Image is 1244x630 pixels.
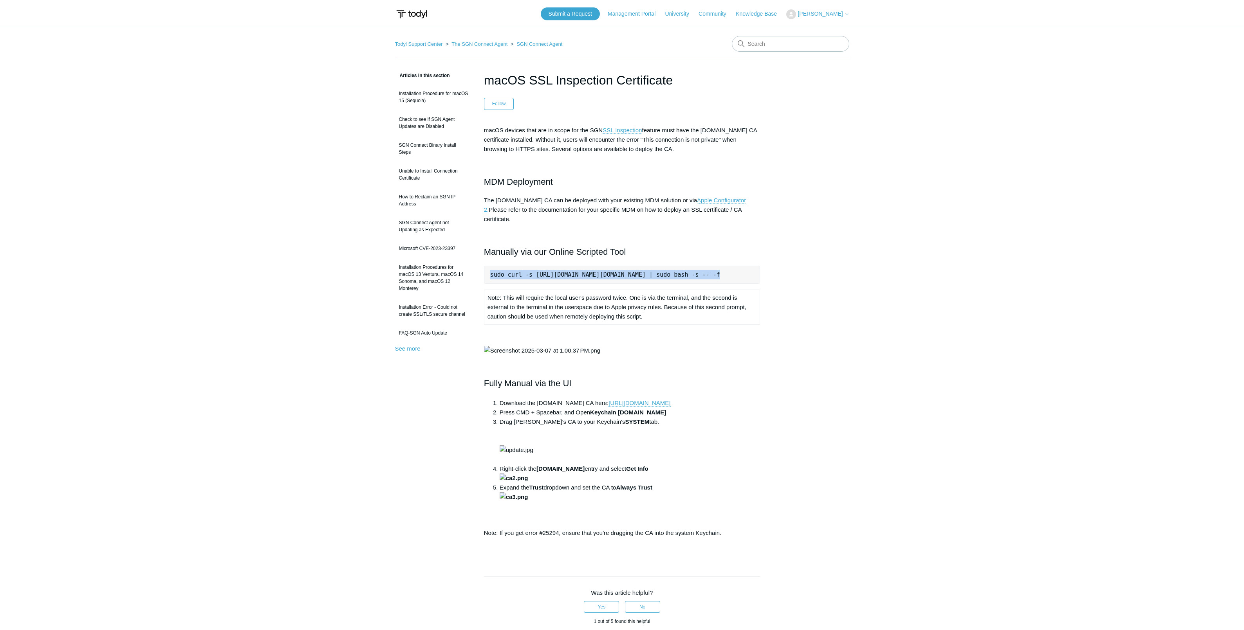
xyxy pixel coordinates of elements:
[603,127,642,134] a: SSL Inspection
[536,465,585,472] strong: [DOMAIN_NAME]
[484,528,760,538] p: Note: If you get error #25294, ensure that you're dragging the CA into the system Keychain.
[500,492,528,502] img: ca3.png
[395,300,472,322] a: Installation Error - Could not create SSL/TLS secure channel
[395,41,444,47] li: Todyl Support Center
[395,345,421,352] a: See more
[484,266,760,284] pre: sudo curl -s [URL][DOMAIN_NAME][DOMAIN_NAME] | sudo bash -s -- -f
[395,7,428,22] img: Todyl Support Center Help Center home page
[500,465,648,481] strong: Get Info
[484,175,760,189] h2: MDM Deployment
[500,398,760,408] li: Download the [DOMAIN_NAME] CA here:
[484,98,514,110] button: Follow Article
[625,601,660,613] button: This article was not helpful
[484,346,600,355] img: Screenshot 2025-03-07 at 1.00.37 PM.png
[509,41,562,47] li: SGN Connect Agent
[500,483,760,520] li: Expand the dropdown and set the CA to
[798,11,843,17] span: [PERSON_NAME]
[786,9,849,19] button: [PERSON_NAME]
[500,445,533,455] img: update.jpg
[395,112,472,134] a: Check to see if SGN Agent Updates are Disabled
[591,589,653,596] span: Was this article helpful?
[395,189,472,211] a: How to Reclaim an SGN IP Address
[395,138,472,160] a: SGN Connect Binary Install Steps
[516,41,562,47] a: SGN Connect Agent
[608,10,663,18] a: Management Portal
[736,10,785,18] a: Knowledge Base
[484,197,746,213] a: Apple Configurator 2.
[484,71,760,90] h1: macOS SSL Inspection Certificate
[484,376,760,390] h2: Fully Manual via the UI
[395,241,472,256] a: Microsoft CVE-2023-23397
[732,36,849,52] input: Search
[484,196,760,224] p: The [DOMAIN_NAME] CA can be deployed with your existing MDM solution or via Please refer to the d...
[541,7,600,20] a: Submit a Request
[500,417,760,464] li: Drag [PERSON_NAME]'s CA to your Keychain's tab.
[500,408,760,417] li: Press CMD + Spacebar, and Open
[484,245,760,259] h2: Manually via our Online Scripted Tool
[590,409,666,416] strong: Keychain [DOMAIN_NAME]
[395,260,472,296] a: Installation Procedures for macOS 13 Ventura, macOS 14 Sonoma, and macOS 12 Monterey
[500,464,760,483] li: Right-click the entry and select
[608,400,670,407] a: [URL][DOMAIN_NAME]
[484,290,760,325] td: Note: This will require the local user's password twice. One is via the terminal, and the second ...
[395,73,450,78] span: Articles in this section
[484,126,760,154] p: macOS devices that are in scope for the SGN feature must have the [DOMAIN_NAME] CA certificate in...
[625,418,650,425] strong: SYSTEM
[395,326,472,340] a: FAQ-SGN Auto Update
[451,41,507,47] a: The SGN Connect Agent
[699,10,734,18] a: Community
[529,484,544,491] strong: Trust
[395,164,472,185] a: Unable to Install Connection Certificate
[444,41,509,47] li: The SGN Connect Agent
[594,619,650,624] span: 1 out of 5 found this helpful
[500,473,528,483] img: ca2.png
[395,41,443,47] a: Todyl Support Center
[665,10,697,18] a: University
[395,215,472,237] a: SGN Connect Agent not Updating as Expected
[395,86,472,108] a: Installation Procedure for macOS 15 (Sequoia)
[584,601,619,613] button: This article was helpful
[500,484,652,500] strong: Always Trust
